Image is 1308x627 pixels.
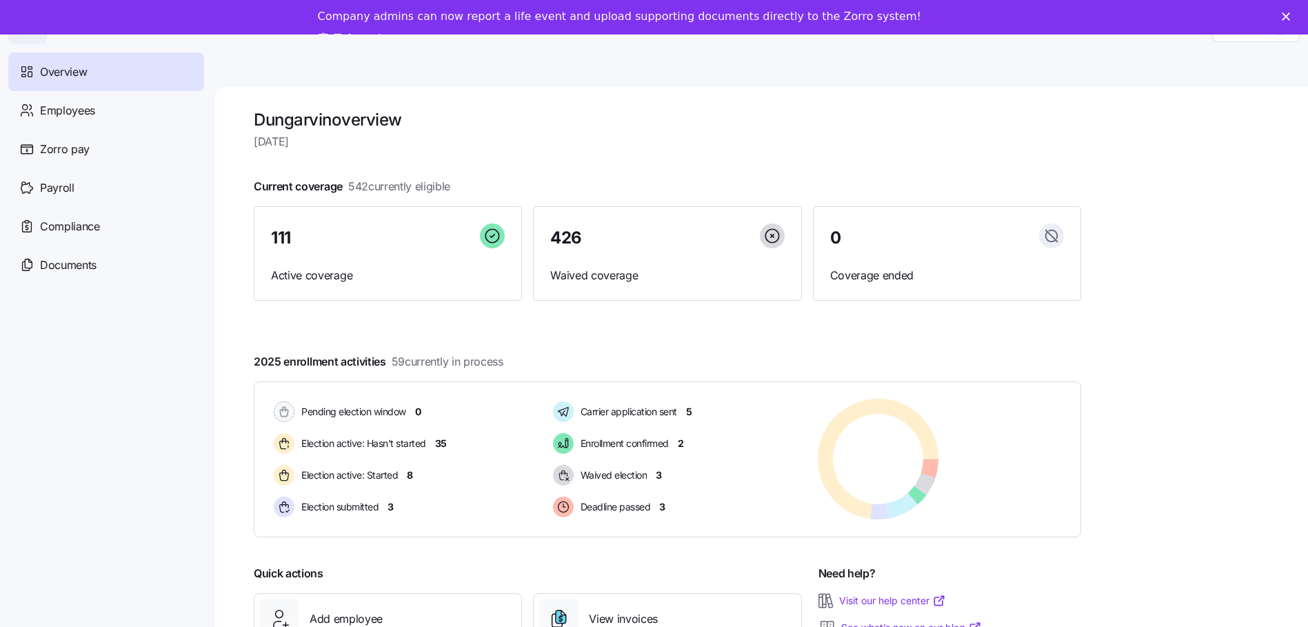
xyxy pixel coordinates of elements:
span: 8 [407,468,413,482]
a: Overview [8,52,204,91]
span: 3 [656,468,662,482]
span: 5 [686,405,692,419]
div: Company admins can now report a life event and upload supporting documents directly to the Zorro ... [318,10,921,23]
a: Visit our help center [839,594,946,608]
span: 2025 enrollment activities [254,353,503,370]
span: Compliance [40,218,100,235]
span: Current coverage [254,178,450,195]
span: 426 [550,230,582,246]
a: Take a tour [318,32,404,47]
span: 0 [415,405,421,419]
span: 0 [830,230,841,246]
span: Documents [40,257,97,274]
a: Compliance [8,207,204,246]
span: Employees [40,102,95,119]
span: Election active: Started [297,468,398,482]
span: 3 [659,500,665,514]
a: Employees [8,91,204,130]
span: Waived coverage [550,267,784,284]
div: Close [1282,12,1296,21]
a: Zorro pay [8,130,204,168]
h1: Dungarvin overview [254,109,1081,130]
span: Carrier application sent [576,405,677,419]
span: Waived election [576,468,647,482]
a: Payroll [8,168,204,207]
span: Deadline passed [576,500,651,514]
a: Documents [8,246,204,284]
span: 3 [388,500,394,514]
span: Election submitted [297,500,379,514]
span: 2 [678,437,684,450]
span: Zorro pay [40,141,90,158]
span: [DATE] [254,133,1081,150]
span: 542 currently eligible [348,178,450,195]
span: Election active: Hasn't started [297,437,426,450]
span: Pending election window [297,405,406,419]
span: 111 [271,230,291,246]
span: 59 currently in process [392,353,503,370]
span: Payroll [40,179,74,197]
span: 35 [435,437,447,450]
span: Coverage ended [830,267,1064,284]
span: Quick actions [254,565,323,582]
span: Overview [40,63,87,81]
span: Need help? [818,565,876,582]
span: Enrollment confirmed [576,437,669,450]
span: Active coverage [271,267,505,284]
